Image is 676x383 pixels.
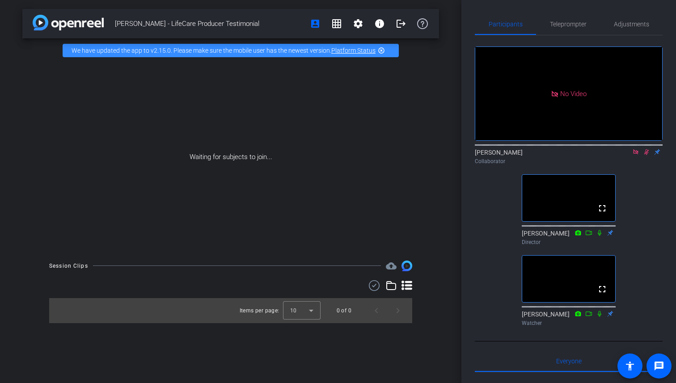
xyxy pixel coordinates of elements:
[556,358,582,364] span: Everyone
[489,21,523,27] span: Participants
[522,229,616,246] div: [PERSON_NAME]
[49,261,88,270] div: Session Clips
[386,261,397,271] mat-icon: cloud_upload
[331,47,376,54] a: Platform Status
[63,44,399,57] div: We have updated the app to v2.15.0. Please make sure the mobile user has the newest version.
[475,148,663,165] div: [PERSON_NAME]
[396,18,406,29] mat-icon: logout
[614,21,649,27] span: Adjustments
[310,18,321,29] mat-icon: account_box
[240,306,279,315] div: Items per page:
[386,261,397,271] span: Destinations for your clips
[475,157,663,165] div: Collaborator
[378,47,385,54] mat-icon: highlight_off
[115,15,304,33] span: [PERSON_NAME] - LifeCare Producer Testimonial
[353,18,363,29] mat-icon: settings
[597,284,608,295] mat-icon: fullscreen
[331,18,342,29] mat-icon: grid_on
[550,21,587,27] span: Teleprompter
[337,306,351,315] div: 0 of 0
[597,203,608,214] mat-icon: fullscreen
[625,361,635,371] mat-icon: accessibility
[522,319,616,327] div: Watcher
[33,15,104,30] img: app-logo
[366,300,387,321] button: Previous page
[522,238,616,246] div: Director
[374,18,385,29] mat-icon: info
[560,89,587,97] span: No Video
[387,300,409,321] button: Next page
[654,361,664,371] mat-icon: message
[522,310,616,327] div: [PERSON_NAME]
[401,261,412,271] img: Session clips
[22,63,439,252] div: Waiting for subjects to join...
